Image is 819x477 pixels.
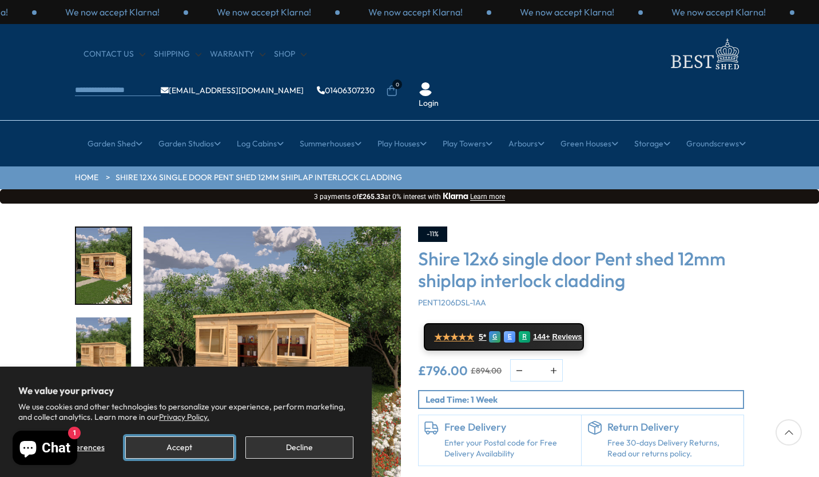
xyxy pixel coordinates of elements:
[274,49,307,60] a: Shop
[489,331,500,343] div: G
[368,6,463,18] p: We now accept Klarna!
[444,438,575,460] a: Enter your Postal code for Free Delivery Availability
[504,331,515,343] div: E
[245,436,353,459] button: Decline
[76,228,131,304] img: 12x6PentSDshiplap_GARDEN_RHlife_200x200.jpg
[519,331,530,343] div: R
[18,402,353,422] p: We use cookies and other technologies to personalize your experience, perform marketing, and coll...
[76,317,131,393] img: 12x6PentSDshiplap_GARDEN_RHOPEN_200x200.jpg
[444,421,575,434] h6: Free Delivery
[426,393,743,406] p: Lead Time: 1 Week
[18,385,353,396] h2: We value your privacy
[686,129,746,158] a: Groundscrews
[386,85,397,97] a: 0
[560,129,618,158] a: Green Houses
[418,364,468,377] ins: £796.00
[434,332,474,343] span: ★★★★★
[158,129,221,158] a: Garden Studios
[607,421,738,434] h6: Return Delivery
[317,86,375,94] a: 01406307230
[671,6,766,18] p: We now accept Klarna!
[125,436,233,459] button: Accept
[37,6,188,18] div: 1 / 3
[65,6,160,18] p: We now accept Klarna!
[210,49,265,60] a: Warranty
[443,129,492,158] a: Play Towers
[237,129,284,158] a: Log Cabins
[634,129,670,158] a: Storage
[188,6,340,18] div: 2 / 3
[419,98,439,109] a: Login
[552,332,582,341] span: Reviews
[75,226,132,305] div: 1 / 8
[418,226,447,242] div: -11%
[533,332,550,341] span: 144+
[84,49,145,60] a: CONTACT US
[392,79,402,89] span: 0
[116,172,402,184] a: Shire 12x6 single door Pent shed 12mm shiplap interlock cladding
[643,6,794,18] div: 2 / 3
[377,129,427,158] a: Play Houses
[300,129,361,158] a: Summerhouses
[88,129,142,158] a: Garden Shed
[161,86,304,94] a: [EMAIL_ADDRESS][DOMAIN_NAME]
[217,6,311,18] p: We now accept Klarna!
[508,129,544,158] a: Arbours
[607,438,738,460] p: Free 30-days Delivery Returns, Read our returns policy.
[471,367,502,375] del: £894.00
[75,316,132,395] div: 2 / 8
[154,49,201,60] a: Shipping
[520,6,614,18] p: We now accept Klarna!
[419,82,432,96] img: User Icon
[664,35,744,73] img: logo
[424,323,584,351] a: ★★★★★ 5* G E R 144+ Reviews
[75,172,98,184] a: HOME
[491,6,643,18] div: 1 / 3
[418,248,744,292] h3: Shire 12x6 single door Pent shed 12mm shiplap interlock cladding
[340,6,491,18] div: 3 / 3
[418,297,486,308] span: PENT1206DSL-1AA
[9,431,81,468] inbox-online-store-chat: Shopify online store chat
[159,412,209,422] a: Privacy Policy.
